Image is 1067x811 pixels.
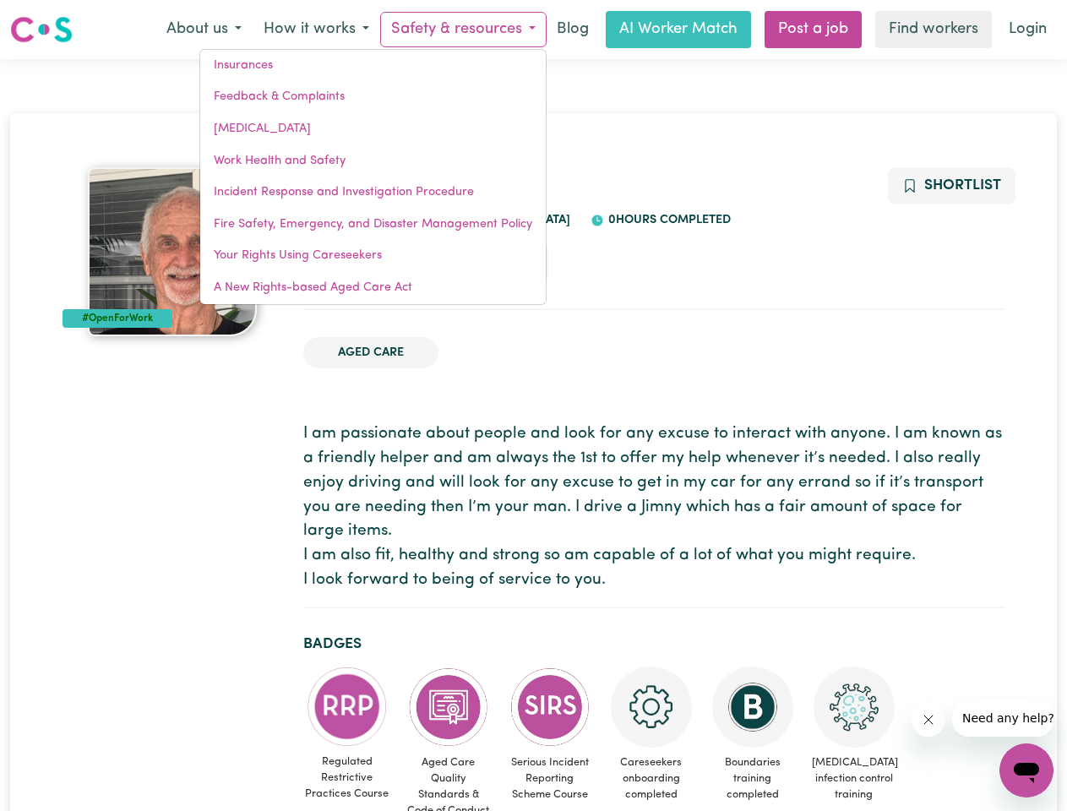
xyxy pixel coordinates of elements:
a: [MEDICAL_DATA] [200,113,546,145]
button: Safety & resources [380,12,547,47]
a: A New Rights-based Aged Care Act [200,272,546,304]
button: About us [155,12,253,47]
img: Careseekers logo [10,14,73,45]
iframe: Message from company [952,699,1053,737]
img: CS Academy: Serious Incident Reporting Scheme course completed [509,667,591,748]
li: Aged Care [303,337,438,369]
img: Kenneth [88,167,257,336]
a: Fire Safety, Emergency, and Disaster Management Policy [200,209,546,241]
button: Add to shortlist [888,167,1015,204]
img: CS Academy: COVID-19 Infection Control Training course completed [814,667,895,748]
a: AI Worker Match [606,11,751,48]
h2: Badges [303,635,1005,653]
a: Careseekers logo [10,10,73,49]
a: Feedback & Complaints [200,81,546,113]
div: #OpenForWork [63,309,173,328]
a: Work Health and Safety [200,145,546,177]
span: [MEDICAL_DATA] infection control training [810,748,898,810]
span: Shortlist [924,178,1001,193]
span: 0 hours completed [604,214,731,226]
img: CS Academy: Regulated Restrictive Practices course completed [307,667,388,747]
a: Your Rights Using Careseekers [200,240,546,272]
a: Insurances [200,50,546,82]
button: How it works [253,12,380,47]
div: Safety & resources [199,49,547,305]
p: I am passionate about people and look for any excuse to interact with anyone. I am known as a fri... [303,422,1005,593]
span: Boundaries training completed [709,748,797,810]
iframe: Close message [912,703,945,737]
a: Post a job [765,11,862,48]
a: Blog [547,11,599,48]
a: Login [999,11,1057,48]
img: CS Academy: Boundaries in care and support work course completed [712,667,793,748]
img: CS Academy: Aged Care Quality Standards & Code of Conduct course completed [408,667,489,748]
a: Incident Response and Investigation Procedure [200,177,546,209]
a: Kenneth's profile picture'#OpenForWork [63,167,283,336]
span: Careseekers onboarding completed [607,748,695,810]
span: Need any help? [10,12,102,25]
iframe: Button to launch messaging window [999,743,1053,797]
span: Serious Incident Reporting Scheme Course [506,748,594,810]
img: CS Academy: Careseekers Onboarding course completed [611,667,692,748]
span: Regulated Restrictive Practices Course [303,747,391,809]
a: Find workers [875,11,992,48]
